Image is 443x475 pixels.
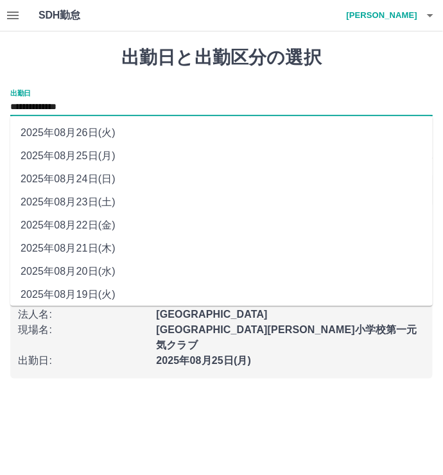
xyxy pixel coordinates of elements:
[10,283,433,306] li: 2025年08月19日(火)
[10,214,433,237] li: 2025年08月22日(金)
[10,260,433,283] li: 2025年08月20日(水)
[156,355,251,366] b: 2025年08月25日(月)
[10,121,433,144] li: 2025年08月26日(火)
[10,144,433,168] li: 2025年08月25日(月)
[18,322,148,338] p: 現場名 :
[156,309,268,320] b: [GEOGRAPHIC_DATA]
[10,191,433,214] li: 2025年08月23日(土)
[18,353,148,368] p: 出勤日 :
[10,306,433,329] li: 2025年08月18日(月)
[10,88,31,98] label: 出勤日
[10,168,433,191] li: 2025年08月24日(日)
[18,307,148,322] p: 法人名 :
[10,47,433,69] h1: 出勤日と出勤区分の選択
[10,237,433,260] li: 2025年08月21日(木)
[156,324,417,350] b: [GEOGRAPHIC_DATA][PERSON_NAME]小学校第一元気クラブ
